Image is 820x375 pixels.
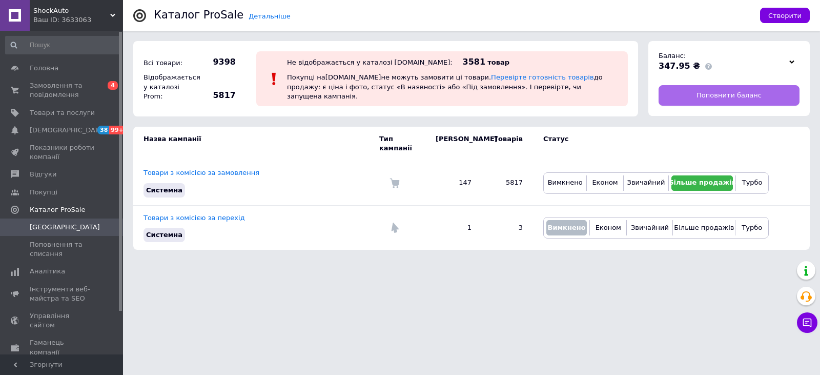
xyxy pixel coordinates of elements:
[30,108,95,117] span: Товари та послуги
[97,126,109,134] span: 38
[669,179,736,186] span: Більше продажів
[200,56,236,68] span: 9398
[154,10,243,21] div: Каталог ProSale
[425,161,482,205] td: 147
[30,285,95,303] span: Інструменти веб-майстра та SEO
[546,220,587,235] button: Вимкнено
[249,12,291,20] a: Детальніше
[141,56,197,70] div: Всі товари:
[626,175,666,191] button: Звичайний
[631,224,669,231] span: Звичайний
[30,64,58,73] span: Головна
[589,175,620,191] button: Економ
[200,90,236,101] span: 5817
[675,220,732,235] button: Більше продажів
[742,224,762,231] span: Турбо
[425,205,482,250] td: 1
[533,127,769,161] td: Статус
[696,91,762,100] span: Поповнити баланс
[738,220,766,235] button: Турбо
[33,15,123,25] div: Ваш ID: 3633063
[5,36,121,54] input: Пошук
[389,178,400,188] img: Комісія за замовлення
[30,240,95,259] span: Поповнення та списання
[30,205,85,214] span: Каталог ProSale
[659,85,799,106] a: Поповнити баланс
[742,179,763,186] span: Турбо
[30,81,95,100] span: Замовлення та повідомлення
[482,161,533,205] td: 5817
[33,6,110,15] span: ShockAuto
[30,338,95,357] span: Гаманець компанії
[768,12,802,19] span: Створити
[659,52,686,60] span: Баланс:
[487,58,509,66] span: товар
[629,220,670,235] button: Звичайний
[133,127,379,161] td: Назва кампанії
[108,81,118,90] span: 4
[592,220,624,235] button: Економ
[109,126,126,134] span: 99+
[379,127,425,161] td: Тип кампанії
[30,188,57,197] span: Покупці
[287,58,453,66] div: Не відображається у каталозі [DOMAIN_NAME]:
[482,127,533,161] td: Товарів
[30,143,95,162] span: Показники роботи компанії
[141,70,197,104] div: Відображається у каталозі Prom:
[143,214,245,222] a: Товари з комісією за перехід
[30,311,95,330] span: Управління сайтом
[146,231,182,239] span: Системна
[463,57,486,67] span: 3581
[143,169,259,176] a: Товари з комісією за замовлення
[146,186,182,194] span: Системна
[30,170,56,179] span: Відгуки
[287,73,603,100] span: Покупці на [DOMAIN_NAME] не можуть замовити ці товари. до продажу: є ціна і фото, статус «В наявн...
[425,127,482,161] td: [PERSON_NAME]
[592,179,618,186] span: Економ
[674,224,734,231] span: Більше продажів
[760,8,810,23] button: Створити
[30,126,106,135] span: [DEMOGRAPHIC_DATA]
[30,267,65,276] span: Аналітика
[548,179,583,186] span: Вимкнено
[596,224,621,231] span: Економ
[797,312,817,333] button: Чат з покупцем
[659,61,700,71] span: 347.95 ₴
[546,175,584,191] button: Вимкнено
[671,175,733,191] button: Більше продажів
[739,175,766,191] button: Турбо
[547,224,585,231] span: Вимкнено
[491,73,594,81] a: Перевірте готовність товарів
[482,205,533,250] td: 3
[389,223,400,233] img: Комісія за перехід
[627,179,665,186] span: Звичайний
[266,71,282,87] img: :exclamation:
[30,223,100,232] span: [GEOGRAPHIC_DATA]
